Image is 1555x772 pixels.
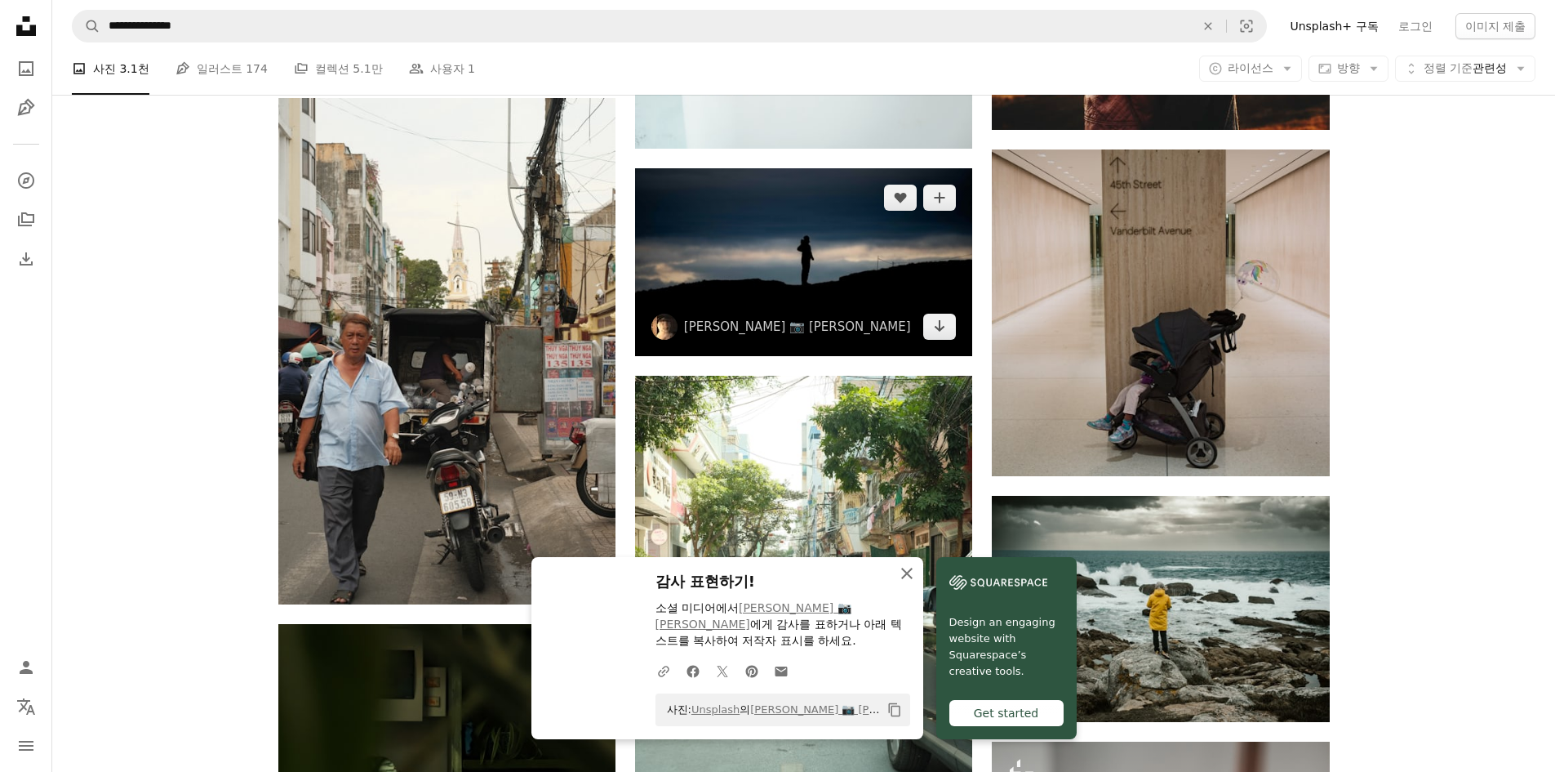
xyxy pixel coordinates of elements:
[1228,61,1273,74] span: 라이선스
[949,700,1064,726] div: Get started
[766,654,796,687] a: 이메일로 공유에 공유
[992,149,1329,476] img: 표지판 앞에 앉아 있는 유모차에 탄 아기
[655,570,910,594] h3: 감사 표현하기!
[246,60,268,78] span: 174
[992,306,1329,320] a: 표지판 앞에 앉아 있는 유모차에 탄 아기
[10,690,42,723] button: 언어
[1424,60,1507,77] span: 관련성
[923,314,956,340] a: 다운로드
[949,614,1064,680] span: Design an engaging website with Squarespace’s creative tools.
[278,343,615,358] a: 오토바이 옆 거리를 걷고 있는 남자
[1308,56,1388,82] button: 방향
[655,600,910,649] p: 소셜 미디어에서 에게 감사를 표하거나 아래 텍스트를 복사하여 저작자 표시를 하세요.
[737,654,766,687] a: Pinterest에 공유
[635,168,972,357] img: 구름 낀 하늘 아래 언덕 꼭대기에 서 있는 사람
[10,243,42,275] a: 다운로드 내역
[750,703,946,716] a: [PERSON_NAME] 📷 [PERSON_NAME]
[278,98,615,605] img: 오토바이 옆 거리를 걷고 있는 남자
[1190,11,1226,42] button: 삭제
[294,42,383,95] a: 컬렉션 5.1만
[10,203,42,236] a: 컬렉션
[10,651,42,684] a: 로그인 / 가입
[949,570,1047,595] img: file-1606177908946-d1eed1cbe4f5image
[659,697,881,723] span: 사진: 의
[10,91,42,124] a: 일러스트
[992,496,1329,721] img: 노란 재킷을 입은 사람이 바다 근처의 바위 위에 서 있습니다
[10,10,42,46] a: 홈 — Unsplash
[992,601,1329,616] a: 노란 재킷을 입은 사람이 바다 근처의 바위 위에 서 있습니다
[1395,56,1535,82] button: 정렬 기준관련성
[10,52,42,85] a: 사진
[72,10,1267,42] form: 사이트 전체에서 이미지 찾기
[881,696,909,724] button: 클립보드에 복사하기
[923,185,956,211] button: 컬렉션에 추가
[1199,56,1302,82] button: 라이선스
[655,601,851,631] a: [PERSON_NAME] 📷 [PERSON_NAME]
[10,730,42,762] button: 메뉴
[936,557,1077,739] a: Design an engaging website with Squarespace’s creative tools.Get started
[1227,11,1266,42] button: 시각적 검색
[1337,61,1360,74] span: 방향
[353,60,382,78] span: 5.1만
[1280,13,1388,39] a: Unsplash+ 구독
[175,42,268,95] a: 일러스트 174
[684,319,911,335] a: [PERSON_NAME] 📷 [PERSON_NAME]
[73,11,100,42] button: Unsplash 검색
[10,164,42,197] a: 탐색
[1388,13,1442,39] a: 로그인
[651,314,678,340] img: Bernd 📷 Dittrich의 프로필로 이동
[409,42,475,95] a: 사용자 1
[884,185,917,211] button: 좋아요
[635,255,972,270] a: 구름 낀 하늘 아래 언덕 꼭대기에 서 있는 사람
[1455,13,1535,39] button: 이미지 제출
[468,60,475,78] span: 1
[1424,61,1473,74] span: 정렬 기준
[691,703,740,716] a: Unsplash
[678,654,708,687] a: Facebook에 공유
[708,654,737,687] a: Twitter에 공유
